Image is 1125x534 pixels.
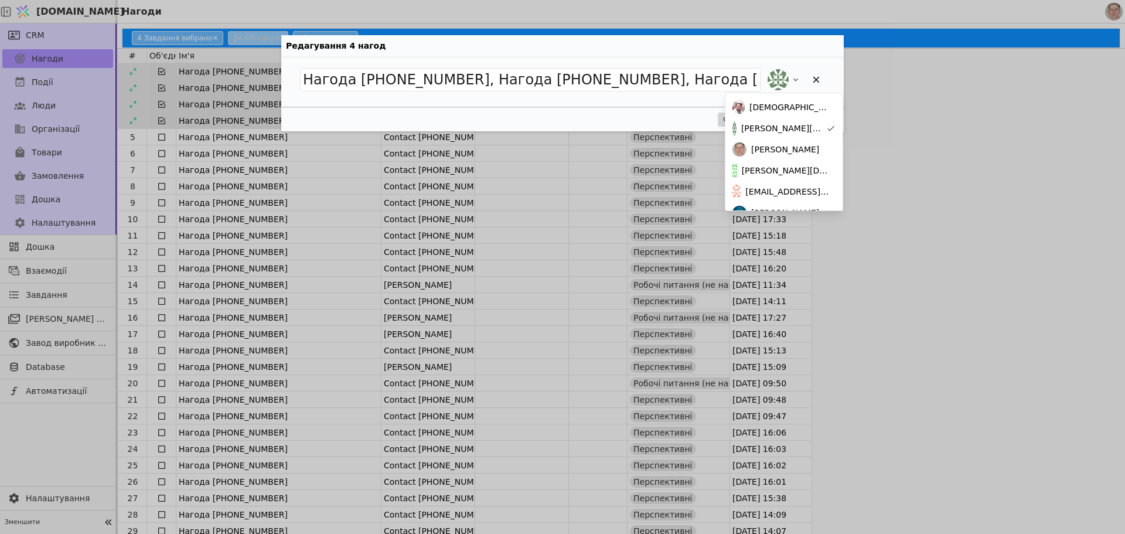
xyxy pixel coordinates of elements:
[732,164,737,178] img: my
[751,207,819,219] span: [PERSON_NAME]
[768,69,789,90] img: ma
[281,35,844,57] div: Редагування 4 нагод
[751,144,819,156] span: [PERSON_NAME]
[732,100,745,114] img: Хр
[742,165,831,177] span: [PERSON_NAME][DOMAIN_NAME][EMAIL_ADDRESS][DOMAIN_NAME]
[732,185,741,199] img: in
[718,113,767,127] button: Скасувати
[732,206,746,220] img: СБ
[745,186,831,198] span: [EMAIL_ADDRESS][DOMAIN_NAME]
[741,123,821,135] span: [PERSON_NAME][DOMAIN_NAME][EMAIL_ADDRESS][DOMAIN_NAME]
[732,142,746,157] img: РS
[749,101,831,114] span: [DEMOGRAPHIC_DATA]
[732,121,737,135] img: ma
